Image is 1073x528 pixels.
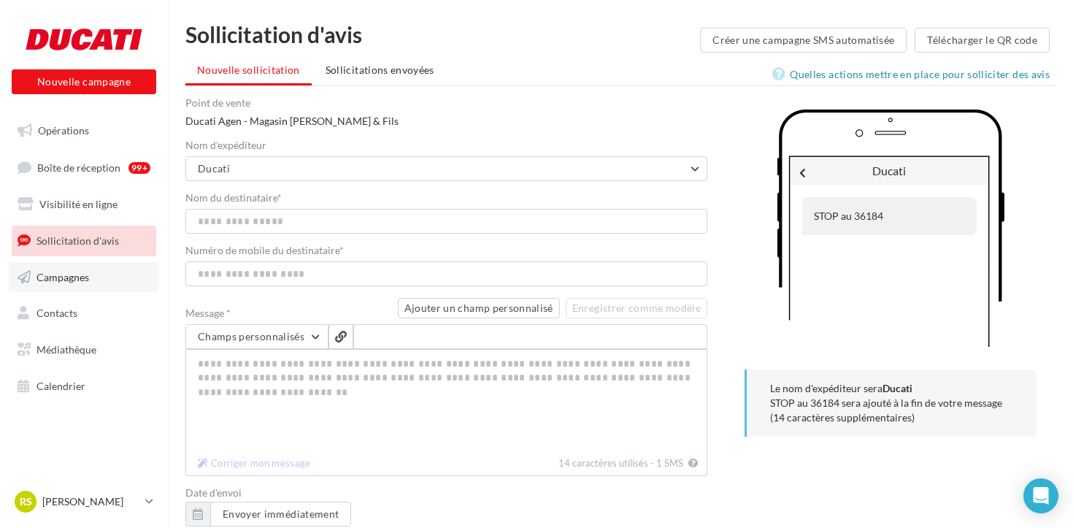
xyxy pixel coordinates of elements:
span: Sollicitations envoyées [326,64,434,76]
label: Date d'envoi [185,488,707,498]
button: 14 caractères utilisés - 1 SMS [192,454,317,472]
b: Ducati [882,382,912,394]
button: Ducati [185,156,707,181]
div: STOP au 36184 [802,197,977,235]
button: Champs personnalisés [185,324,328,349]
span: Ducati [198,162,230,175]
span: Visibilité en ligne [39,198,118,210]
label: Point de vente [185,98,707,108]
button: Créer une campagne SMS automatisée [700,28,907,53]
button: Ajouter un champ personnalisé [398,298,560,318]
button: Envoyer immédiatement [185,502,351,527]
label: Nom d'expéditeur [185,140,707,150]
label: Message * [185,308,392,318]
button: Télécharger le QR code [915,28,1050,53]
div: Ducati Agen - Magasin [PERSON_NAME] & Fils [185,98,707,129]
span: Médiathèque [36,343,96,356]
div: Sollicitation d'avis [185,23,700,45]
span: Calendrier [36,380,85,392]
span: Opérations [38,124,89,137]
span: Contacts [36,307,77,319]
a: RS [PERSON_NAME] [12,488,156,516]
button: Nouvelle campagne [12,69,156,94]
div: Open Intercom Messenger [1023,478,1058,513]
span: Ducati [872,164,906,177]
a: Médiathèque [9,334,159,365]
p: Le nom d'expéditeur sera STOP au 36184 sera ajouté à la fin de votre message (14 caractères suppl... [770,381,1013,425]
p: [PERSON_NAME] [42,494,139,509]
span: RS [20,494,32,509]
span: Boîte de réception [37,161,120,173]
a: Contacts [9,298,159,329]
a: Visibilité en ligne [9,189,159,220]
div: 99+ [128,162,150,174]
label: Numéro de mobile du destinataire [185,245,707,256]
span: Campagnes [36,270,89,283]
button: Corriger mon message 14 caractères utilisés - 1 SMS [685,454,701,472]
label: Nom du destinataire [185,193,707,203]
a: Campagnes [9,262,159,293]
a: Calendrier [9,371,159,402]
a: Quelles actions mettre en place pour solliciter des avis [772,66,1055,83]
span: 14 caractères utilisés - [558,457,654,469]
a: Opérations [9,115,159,146]
a: Boîte de réception99+ [9,152,159,183]
span: Sollicitation d'avis [36,234,119,247]
a: Sollicitation d'avis [9,226,159,256]
button: Enregistrer comme modèle [566,298,707,318]
span: 1 SMS [656,457,683,469]
button: Envoyer immédiatement [210,502,351,527]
